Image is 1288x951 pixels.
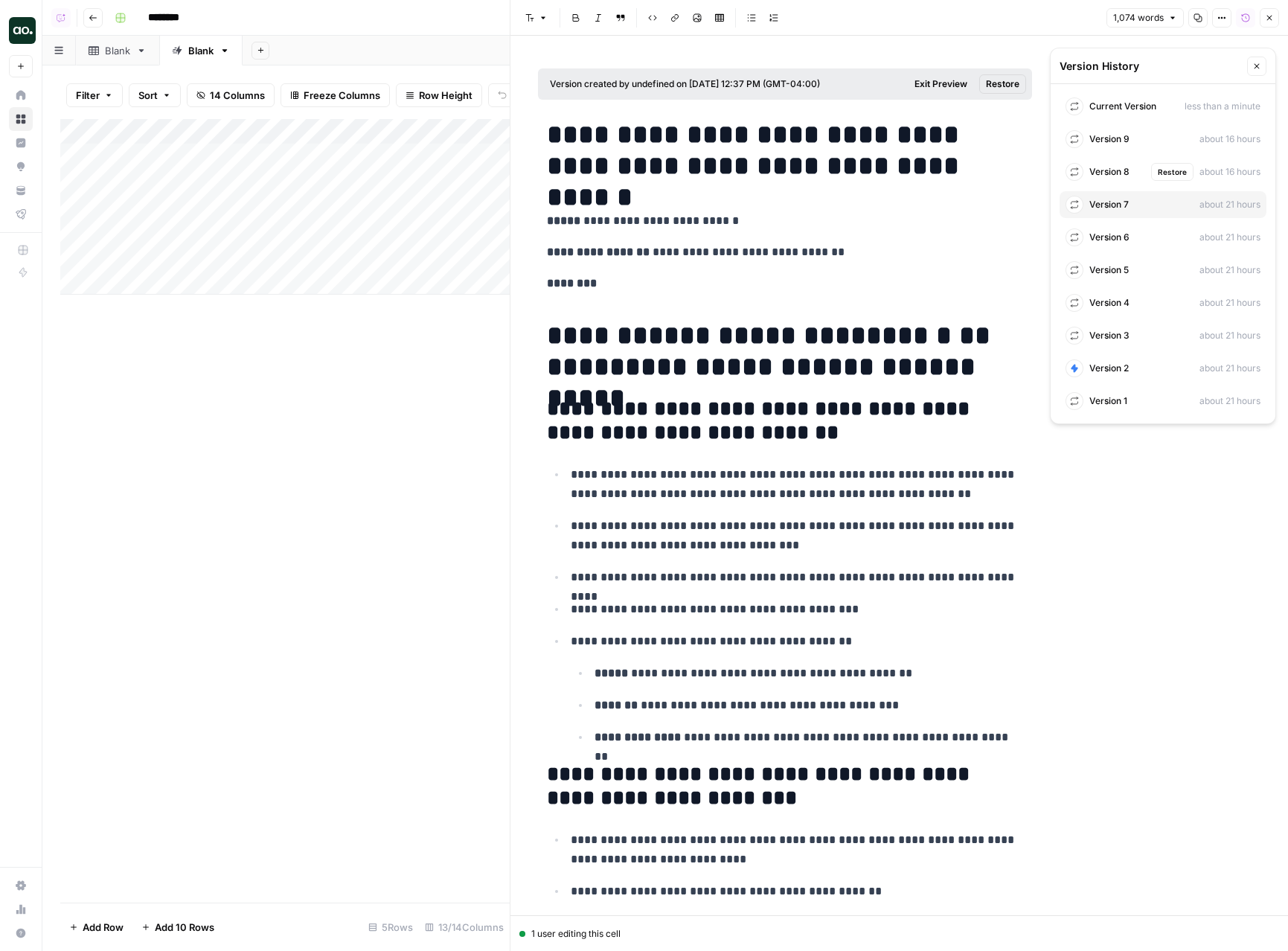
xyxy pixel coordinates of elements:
span: Version 2 [1089,362,1129,375]
img: AirOps Builders Logo [9,17,36,44]
div: Version created by undefined on [DATE] 12:37 PM (GMT-04:00) [550,77,862,91]
span: about 21 hours [1199,394,1260,408]
div: 1 user editing this cell [519,927,1279,941]
span: Version 3 [1089,329,1130,342]
span: about 21 hours [1199,329,1260,342]
span: Row Height [419,88,472,103]
button: Restore [979,74,1026,94]
button: Add Row [60,915,132,939]
a: Usage [9,897,33,921]
a: Flightpath [9,202,33,226]
span: about 21 hours [1199,263,1260,277]
span: Version 8 [1089,165,1130,179]
button: Help + Support [9,921,33,945]
button: 14 Columns [187,83,275,107]
div: Blank [105,43,130,58]
a: Blank [159,36,243,65]
a: Your Data [9,179,33,202]
button: Add 10 Rows [132,915,223,939]
a: Browse [9,107,33,131]
div: 5 Rows [362,915,419,939]
button: Sort [129,83,181,107]
span: 1,074 words [1113,11,1164,25]
span: less than a minute [1185,100,1260,113]
span: Freeze Columns [304,88,380,103]
a: Settings [9,874,33,897]
span: Version 9 [1089,132,1130,146]
span: Version 1 [1089,394,1127,408]
span: Restore [1158,166,1187,178]
button: Exit Preview [909,74,973,94]
button: Workspace: AirOps Builders [9,12,33,49]
button: Filter [66,83,123,107]
span: 14 Columns [210,88,265,103]
div: 13/14 Columns [419,915,510,939]
button: Row Height [396,83,482,107]
span: Add 10 Rows [155,920,214,935]
span: Add Row [83,920,124,935]
span: about 21 hours [1199,296,1260,310]
div: Blank [188,43,214,58]
span: Version 5 [1089,263,1129,277]
button: 1,074 words [1106,8,1184,28]
div: Version History [1060,59,1243,74]
span: about 16 hours [1199,165,1260,179]
a: Opportunities [9,155,33,179]
a: Insights [9,131,33,155]
span: about 21 hours [1199,198,1260,211]
span: about 21 hours [1199,362,1260,375]
span: Version 7 [1089,198,1129,211]
span: Sort [138,88,158,103]
button: Restore [1151,163,1194,181]
span: about 21 hours [1199,231,1260,244]
span: about 16 hours [1199,132,1260,146]
a: Blank [76,36,159,65]
span: Restore [986,77,1019,91]
span: Exit Preview [914,77,967,91]
a: Home [9,83,33,107]
button: Freeze Columns [281,83,390,107]
span: Current Version [1089,100,1156,113]
span: Version 6 [1089,231,1130,244]
span: Version 4 [1089,296,1130,310]
span: Filter [76,88,100,103]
